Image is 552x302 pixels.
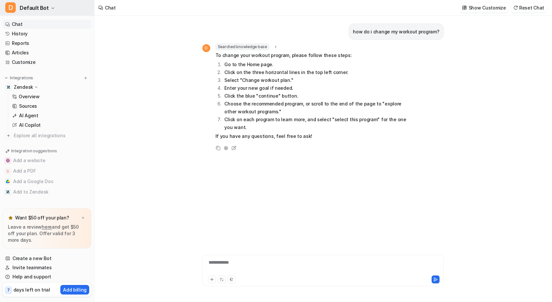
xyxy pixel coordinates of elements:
[6,159,10,162] img: Add a website
[3,254,92,263] a: Create a new Bot
[3,48,92,57] a: Articles
[469,4,506,11] p: Show Customize
[215,44,269,50] span: Searched knowledge base
[223,100,407,116] li: Choose the recommended program, or scroll to the end of the page to "explore other workout progra...
[15,215,69,221] p: Want $50 off your plan?
[63,286,87,293] p: Add billing
[3,75,35,81] button: Integrations
[20,3,49,12] span: Default Bot
[353,28,439,36] p: how do i change my workout program?
[223,84,407,92] li: Enter your new goal if needed.
[460,3,509,12] button: Show Customize
[3,29,92,38] a: History
[223,116,407,131] li: Click on each program to learn more, and select "select this program" for the one you want.
[8,215,13,220] img: star
[223,76,407,84] li: Select "Change workout plan."
[19,112,38,119] p: AI Agent
[6,169,10,173] img: Add a PDF
[19,103,37,109] p: Sources
[6,179,10,183] img: Add a Google Doc
[19,122,41,128] p: AI Copilot
[3,39,92,48] a: Reports
[10,102,92,111] a: Sources
[3,166,92,176] button: Add a PDFAdd a PDF
[462,5,467,10] img: customize
[215,132,407,140] p: If you have any questions, feel free to ask!
[10,111,92,120] a: AI Agent
[8,224,86,243] p: Leave a review and get $50 off your plan. Offer valid for 3 more days.
[11,148,57,154] p: Integration suggestions
[3,155,92,166] button: Add a websiteAdd a website
[215,51,407,59] p: To change your workout program, please follow these steps:
[3,131,92,140] a: Explore all integrations
[223,61,407,68] li: Go to the Home page.
[105,4,116,11] div: Chat
[223,92,407,100] li: Click the blue "continue" button.
[5,2,16,13] span: D
[7,85,10,89] img: Zendesk
[223,68,407,76] li: Click on the three horizontal lines in the top left corner.
[5,132,12,139] img: explore all integrations
[3,263,92,272] a: Invite teammates
[4,76,9,80] img: expand menu
[3,176,92,187] button: Add a Google DocAdd a Google Doc
[10,121,92,130] a: AI Copilot
[83,76,88,80] img: menu_add.svg
[3,272,92,281] a: Help and support
[7,287,10,293] p: 7
[10,92,92,101] a: Overview
[42,224,52,230] a: here
[6,190,10,194] img: Add to Zendesk
[3,58,92,67] a: Customize
[14,84,33,90] p: Zendesk
[19,93,40,100] p: Overview
[513,5,518,10] img: reset
[14,130,89,141] span: Explore all integrations
[60,285,89,294] button: Add billing
[81,216,85,220] img: x
[3,187,92,197] button: Add to ZendeskAdd to Zendesk
[202,44,210,52] span: D
[10,75,33,81] p: Integrations
[511,3,547,12] button: Reset Chat
[3,20,92,29] a: Chat
[13,286,50,293] p: days left on trial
